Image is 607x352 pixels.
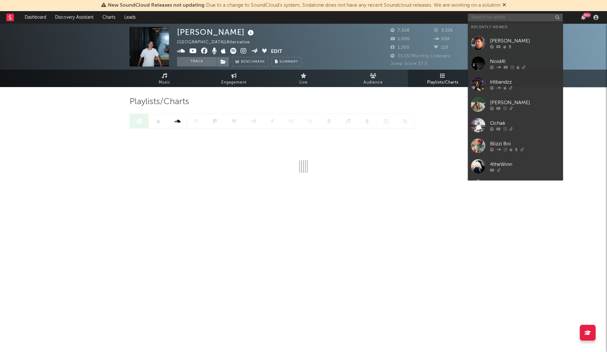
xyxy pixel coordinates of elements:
a: Discovery Assistant [51,11,98,24]
a: Ochaè [468,115,563,135]
span: Summary [279,60,298,64]
span: Audience [364,79,383,86]
a: Audience [338,70,408,87]
a: Playlists/Charts [408,70,477,87]
div: [GEOGRAPHIC_DATA] | Alternative [177,39,257,46]
a: Music [130,70,199,87]
div: [PERSON_NAME] [490,37,560,45]
span: New SoundCloud Releases not updating [108,3,205,8]
div: Recently Viewed [471,23,560,31]
a: Charts [98,11,120,24]
div: Ochaè [490,119,560,127]
div: 99 + [583,13,591,17]
span: 1,000 [390,37,410,41]
a: [PERSON_NAME] [468,94,563,115]
span: 608 [434,37,450,41]
div: Blizzi Boi [490,140,560,148]
a: Noid4l [468,53,563,74]
button: 99+ [581,15,586,20]
a: Dashboard [20,11,51,24]
a: Blizzi Boi [468,135,563,156]
span: 33,057 Monthly Listeners [390,54,451,58]
span: Live [299,79,308,86]
span: Engagement [221,79,247,86]
div: Noid4l [490,58,560,65]
input: Search for artists [468,14,563,22]
a: Leads [120,11,140,24]
span: Benchmark [241,58,265,66]
button: Edit [271,48,282,56]
button: Track [177,57,217,66]
span: Playlists/Charts [130,98,189,106]
a: 4theWinn [468,156,563,177]
span: Music [159,79,170,86]
span: : Due to a change to SoundCloud's system, Sodatone does not have any recent Soundcloud releases. ... [108,3,500,8]
div: 4theWinn [490,160,560,168]
span: 7,028 [390,28,410,33]
div: [PERSON_NAME] [490,99,560,106]
span: Playlists/Charts [427,79,458,86]
a: [PERSON_NAME] [468,33,563,53]
a: Benchmark [232,57,268,66]
a: Engagement [199,70,269,87]
span: 110 [434,46,448,50]
div: [PERSON_NAME] [177,27,255,37]
button: Summary [272,57,302,66]
span: 1,200 [390,46,409,50]
a: Live [269,70,338,87]
span: 3,326 [434,28,453,33]
a: [PERSON_NAME] [468,177,563,197]
span: Dismiss [502,3,506,8]
span: Jump Score: 57.0 [390,62,427,66]
div: littbandzz [490,78,560,86]
a: littbandzz [468,74,563,94]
